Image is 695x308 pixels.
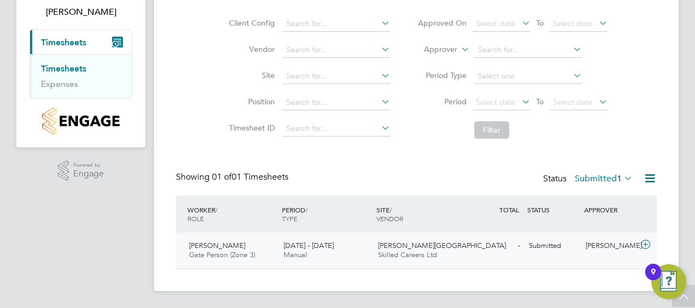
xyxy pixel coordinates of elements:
[525,200,581,220] div: STATUS
[30,54,132,98] div: Timesheets
[284,250,307,259] span: Manual
[476,97,515,107] span: Select date
[282,43,390,58] input: Search for...
[581,237,638,255] div: [PERSON_NAME]
[525,237,581,255] div: Submitted
[282,69,390,84] input: Search for...
[474,121,509,139] button: Filter
[543,171,635,187] div: Status
[41,37,86,48] span: Timesheets
[474,43,582,58] input: Search for...
[376,214,403,223] span: VENDOR
[284,241,334,250] span: [DATE] - [DATE]
[282,95,390,110] input: Search for...
[305,205,308,214] span: /
[73,161,104,170] span: Powered by
[378,241,506,250] span: [PERSON_NAME][GEOGRAPHIC_DATA]
[390,205,392,214] span: /
[176,171,291,183] div: Showing
[189,241,245,250] span: [PERSON_NAME]
[282,16,390,32] input: Search for...
[417,70,467,80] label: Period Type
[533,94,547,109] span: To
[651,264,686,299] button: Open Resource Center, 9 new notifications
[553,97,592,107] span: Select date
[212,171,232,182] span: 01 of
[553,19,592,28] span: Select date
[417,97,467,106] label: Period
[187,214,204,223] span: ROLE
[378,250,437,259] span: Skilled Careers Ltd
[41,63,86,74] a: Timesheets
[499,205,519,214] span: TOTAL
[226,70,275,80] label: Site
[474,69,582,84] input: Select one
[282,214,297,223] span: TYPE
[215,205,217,214] span: /
[58,161,104,181] a: Powered byEngage
[226,97,275,106] label: Position
[279,200,374,228] div: PERIOD
[226,18,275,28] label: Client Config
[374,200,468,228] div: SITE
[417,18,467,28] label: Approved On
[651,272,656,286] div: 9
[476,19,515,28] span: Select date
[212,171,288,182] span: 01 Timesheets
[41,79,78,89] a: Expenses
[185,200,279,228] div: WORKER
[42,108,119,134] img: countryside-properties-logo-retina.png
[30,30,132,54] button: Timesheets
[468,237,525,255] div: -
[533,16,547,30] span: To
[581,200,638,220] div: APPROVER
[408,44,457,55] label: Approver
[73,169,104,179] span: Engage
[226,123,275,133] label: Timesheet ID
[575,173,633,184] label: Submitted
[30,108,132,134] a: Go to home page
[30,5,132,19] span: Mark Burnett
[226,44,275,54] label: Vendor
[189,250,255,259] span: Gate Person (Zone 3)
[617,173,622,184] span: 1
[282,121,390,137] input: Search for...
